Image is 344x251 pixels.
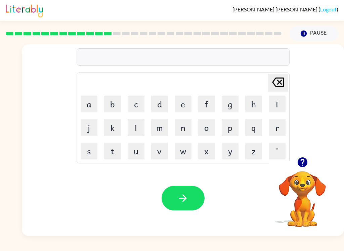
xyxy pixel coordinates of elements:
span: [PERSON_NAME] [PERSON_NAME] [232,6,318,12]
button: a [81,96,97,112]
button: l [128,119,144,136]
button: k [104,119,121,136]
img: Literably [6,3,43,17]
button: t [104,143,121,159]
button: z [245,143,262,159]
button: h [245,96,262,112]
button: n [175,119,191,136]
button: u [128,143,144,159]
button: ' [269,143,286,159]
button: Pause [290,26,338,41]
button: w [175,143,191,159]
button: j [81,119,97,136]
button: q [245,119,262,136]
button: c [128,96,144,112]
button: r [269,119,286,136]
video: Your browser must support playing .mp4 files to use Literably. Please try using another browser. [269,161,336,228]
button: s [81,143,97,159]
button: o [198,119,215,136]
button: m [151,119,168,136]
button: d [151,96,168,112]
button: v [151,143,168,159]
a: Logout [320,6,337,12]
button: x [198,143,215,159]
button: b [104,96,121,112]
div: ( ) [232,6,338,12]
button: f [198,96,215,112]
button: e [175,96,191,112]
button: g [222,96,239,112]
button: i [269,96,286,112]
button: p [222,119,239,136]
button: y [222,143,239,159]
